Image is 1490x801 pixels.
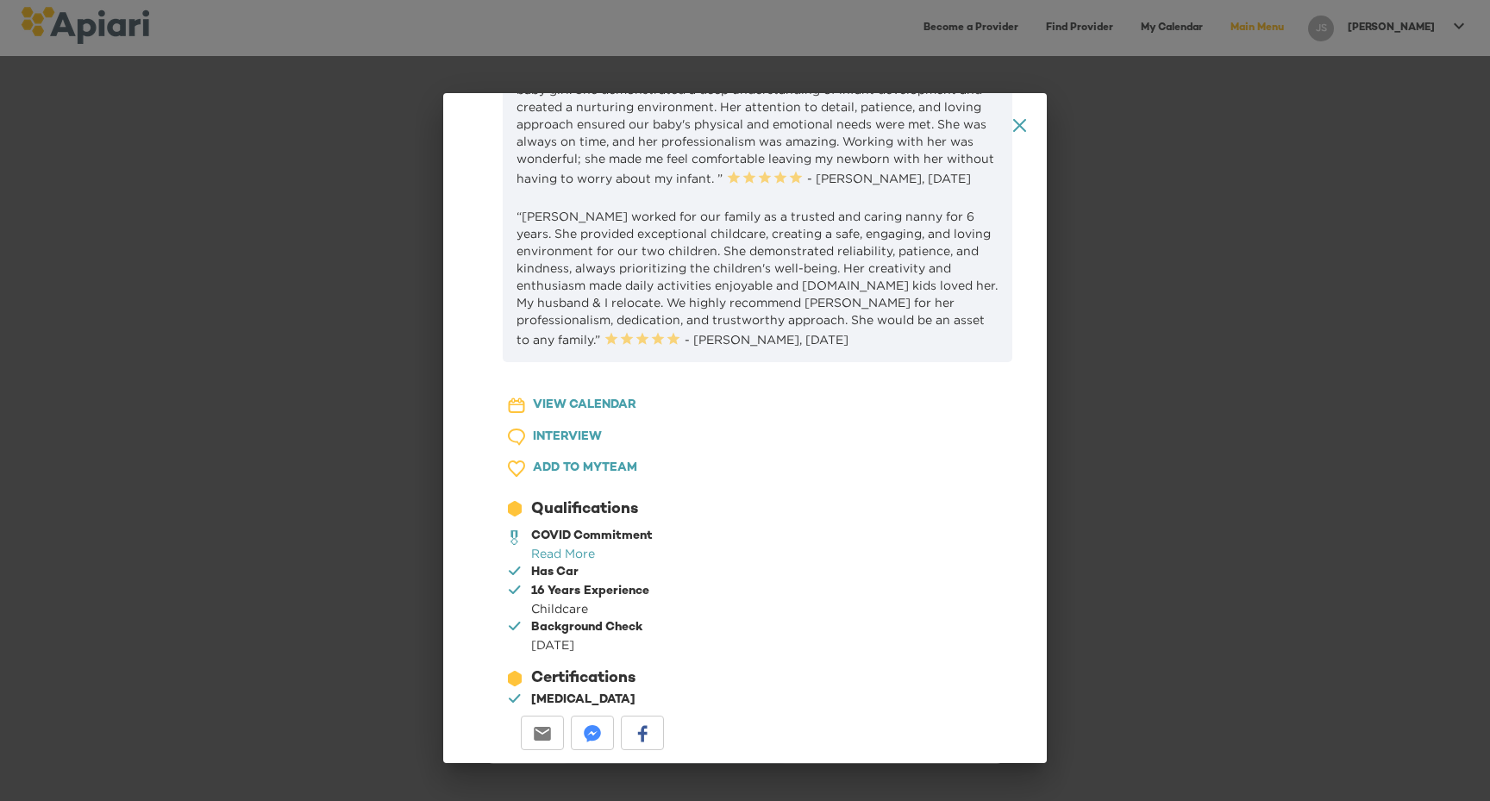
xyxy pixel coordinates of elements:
[491,453,690,485] button: ADD TO MYTEAM
[533,395,636,416] span: VIEW CALENDAR
[531,636,642,654] div: [DATE]
[531,498,638,521] div: Qualifications
[533,458,637,479] span: ADD TO MY TEAM
[491,390,690,422] button: VIEW CALENDAR
[531,564,579,581] div: Has Car
[634,725,651,742] img: facebook-white sharing button
[531,619,642,636] div: Background Check
[516,208,999,348] p: “[PERSON_NAME] worked for our family as a trusted and caring nanny for 6 years. She provided exce...
[531,600,649,617] div: Childcare
[534,725,551,742] img: email-white sharing button
[531,528,653,545] div: COVID Commitment
[516,64,999,187] p: “[PERSON_NAME] provided exceptional care for our [DEMOGRAPHIC_DATA] baby girl. She demonstrated a...
[584,725,601,742] img: messenger-white sharing button
[531,667,635,690] div: Certifications
[505,526,524,552] div: 🎖
[491,422,690,454] button: INTERVIEW
[533,427,602,448] span: INTERVIEW
[531,547,595,560] a: Read More
[531,691,635,709] div: [MEDICAL_DATA]
[531,583,649,600] div: 16 Years Experience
